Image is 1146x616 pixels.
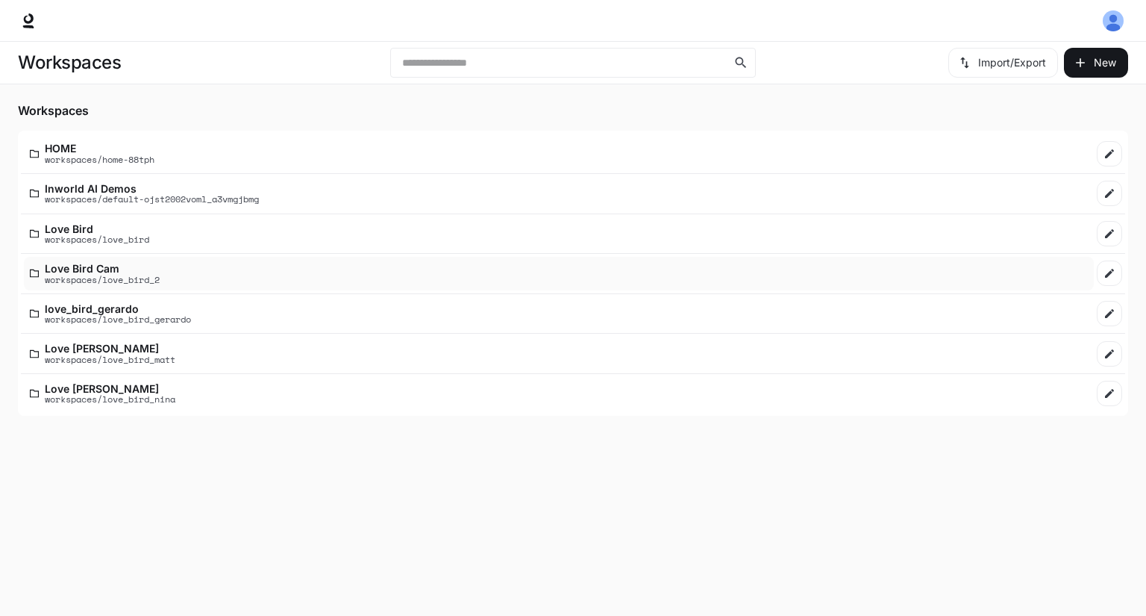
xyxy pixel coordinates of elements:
[45,275,160,284] p: workspaces/love_bird_2
[45,303,191,314] p: love_bird_gerardo
[45,183,259,194] p: Inworld AI Demos
[45,263,160,274] p: Love Bird Cam
[1064,48,1128,78] button: Create workspace
[45,383,175,394] p: Love [PERSON_NAME]
[24,217,1094,251] a: Love Birdworkspaces/love_bird
[1103,10,1124,31] img: User avatar
[18,102,1128,119] h5: Workspaces
[45,234,149,244] p: workspaces/love_bird
[948,48,1058,78] button: Import/Export
[1097,341,1122,367] a: Edit workspace
[45,355,175,364] p: workspaces/love_bird_matt
[1098,6,1128,36] button: User avatar
[45,155,154,164] p: workspaces/home-88tph
[1097,381,1122,406] a: Edit workspace
[45,343,175,354] p: Love [PERSON_NAME]
[24,177,1094,211] a: Inworld AI Demosworkspaces/default-ojst2002voml_a3vmgjbmg
[45,223,149,234] p: Love Bird
[18,48,121,78] h1: Workspaces
[24,297,1094,331] a: love_bird_gerardoworkspaces/love_bird_gerardo
[24,377,1094,411] a: Love [PERSON_NAME]workspaces/love_bird_nina
[24,337,1094,370] a: Love [PERSON_NAME]workspaces/love_bird_matt
[45,394,175,404] p: workspaces/love_bird_nina
[1097,301,1122,326] a: Edit workspace
[1097,261,1122,286] a: Edit workspace
[45,314,191,324] p: workspaces/love_bird_gerardo
[45,143,154,154] p: HOME
[1097,221,1122,246] a: Edit workspace
[24,257,1094,290] a: Love Bird Camworkspaces/love_bird_2
[45,194,259,204] p: workspaces/default-ojst2002voml_a3vmgjbmg
[1097,181,1122,206] a: Edit workspace
[1097,141,1122,167] a: Edit workspace
[24,137,1094,170] a: HOMEworkspaces/home-88tph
